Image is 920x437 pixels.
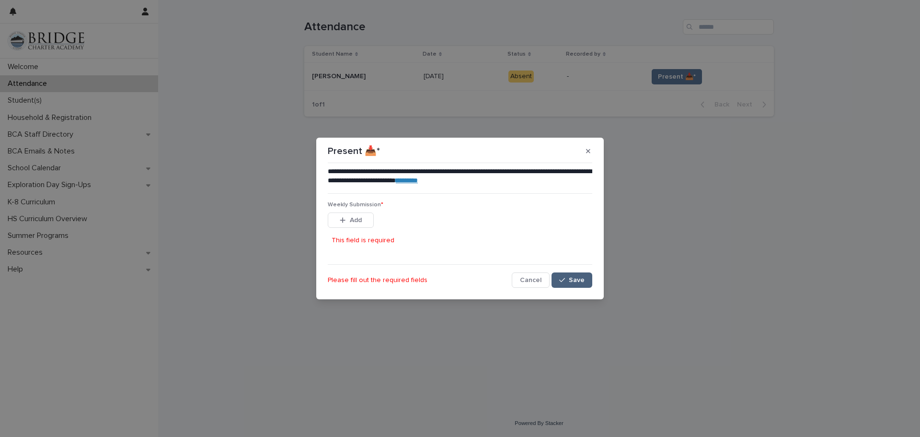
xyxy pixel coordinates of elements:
p: Present 📥* [328,145,380,157]
span: Cancel [520,277,541,283]
span: Weekly Submission [328,202,383,208]
span: Add [350,217,362,224]
button: Cancel [512,272,550,288]
span: Save [569,277,585,283]
p: This field is required [332,236,394,246]
button: Save [552,272,592,288]
button: Add [328,213,374,228]
p: Please fill out the required fields [328,276,512,284]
